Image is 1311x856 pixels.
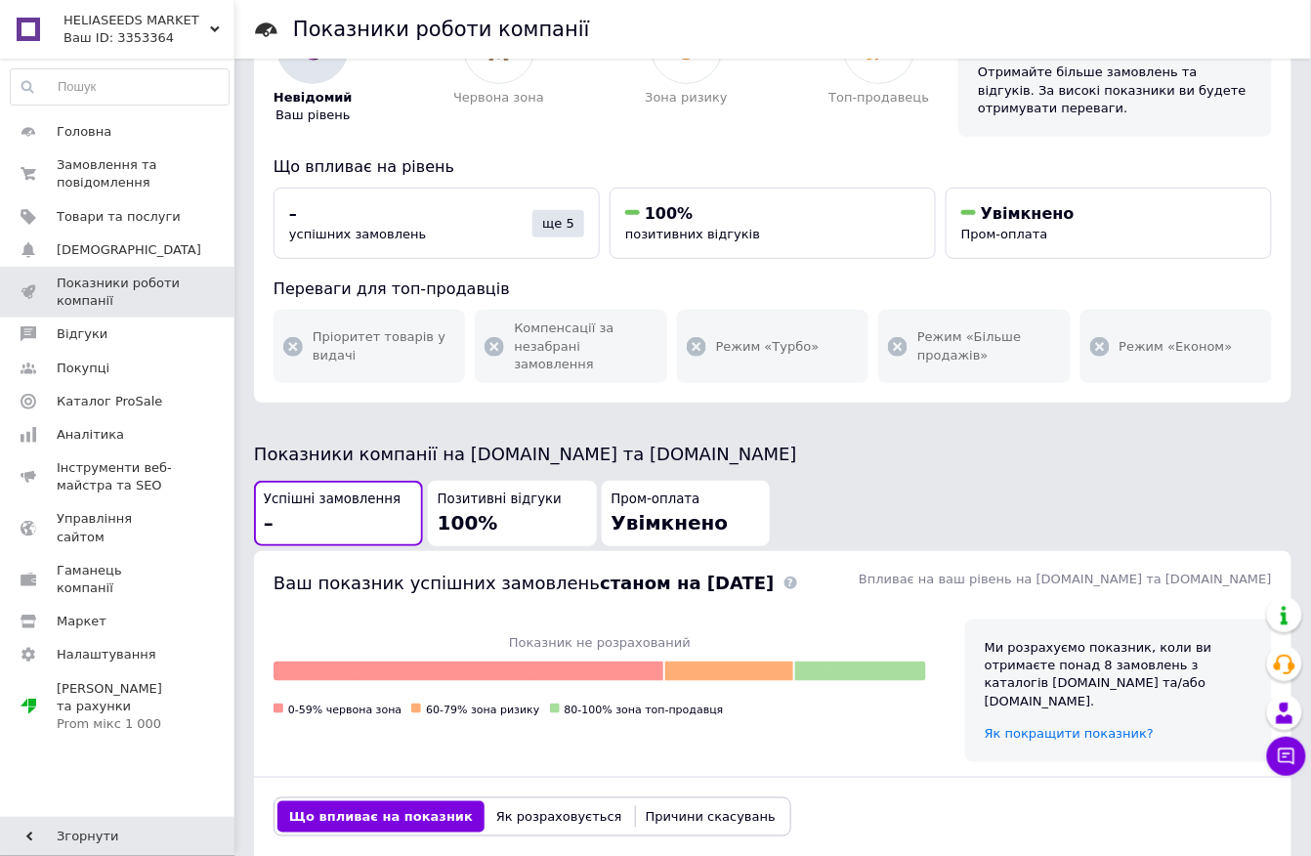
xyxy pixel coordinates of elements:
span: Аналітика [57,426,124,444]
span: 100% [645,204,693,223]
span: 0-59% червона зона [288,704,402,716]
span: – [289,204,297,223]
span: Інструменти веб-майстра та SEO [57,459,181,494]
span: Показник не розрахований [274,634,926,652]
span: 80-100% зона топ-продавця [565,704,724,716]
span: Увімкнено [981,204,1075,223]
span: Успішні замовлення [264,491,401,509]
button: –успішних замовленьще 5 [274,188,600,259]
span: Режим «Турбо» [716,338,820,356]
input: Пошук [11,69,229,105]
button: Що впливає на показник [277,801,485,833]
span: Товари та послуги [57,208,181,226]
span: Покупці [57,360,109,377]
span: Увімкнено [612,511,729,535]
button: Позитивні відгуки100% [428,481,597,546]
span: успішних замовлень [289,227,426,241]
button: Причини скасувань [634,801,787,833]
span: Пріоритет товарів у видачі [313,328,455,364]
span: Ваш рівень [275,107,351,124]
span: 60-79% зона ризику [426,704,539,716]
button: Успішні замовлення– [254,481,423,546]
span: Пром-оплата [961,227,1048,241]
div: Prom мікс 1 000 [57,715,181,733]
span: Червона зона [453,89,544,107]
div: ще 5 [532,210,584,237]
span: Топ-продавець [828,89,929,107]
div: Ми розрахуємо показник, коли ви отримаєте понад 8 замовлень з каталогів [DOMAIN_NAME] та/або [DOM... [985,639,1252,710]
span: Показники роботи компанії [57,275,181,310]
span: Управління сайтом [57,510,181,545]
span: Ваш показник успішних замовлень [274,573,775,593]
button: УвімкненоПром-оплата [946,188,1272,259]
span: Каталог ProSale [57,393,162,410]
span: Переваги для топ-продавців [274,279,510,298]
span: Режим «Більше продажів» [917,328,1060,364]
span: Показники компанії на [DOMAIN_NAME] та [DOMAIN_NAME] [254,444,797,464]
h1: Показники роботи компанії [293,18,590,41]
span: Компенсації за незабрані замовлення [514,320,656,373]
span: позитивних відгуків [625,227,760,241]
span: Зона ризику [645,89,728,107]
span: Відгуки [57,325,107,343]
span: Гаманець компанії [57,562,181,597]
button: 100%позитивних відгуків [610,188,936,259]
span: Режим «Економ» [1120,338,1233,356]
div: Ваш ID: 3353364 [63,29,234,47]
span: Впливає на ваш рівень на [DOMAIN_NAME] та [DOMAIN_NAME] [859,572,1272,586]
b: станом на [DATE] [600,573,774,593]
span: Пром-оплата [612,491,700,509]
button: Пром-оплатаУвімкнено [602,481,771,546]
span: [DEMOGRAPHIC_DATA] [57,241,201,259]
span: Замовлення та повідомлення [57,156,181,192]
span: [PERSON_NAME] та рахунки [57,680,181,734]
div: Отримайте більше замовлень та відгуків. За високі показники ви будете отримувати переваги. [978,64,1252,117]
span: Маркет [57,613,106,630]
button: Чат з покупцем [1267,737,1306,776]
span: Що впливає на рівень [274,157,454,176]
span: Позитивні відгуки [438,491,562,509]
span: Налаштування [57,646,156,663]
span: Головна [57,123,111,141]
button: Як розраховується [485,801,634,833]
span: 100% [438,511,498,535]
span: HELIASEEDS MARKET [63,12,210,29]
span: Невідомий [274,89,353,107]
span: – [264,511,274,535]
a: Як покращити показник? [985,726,1154,741]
